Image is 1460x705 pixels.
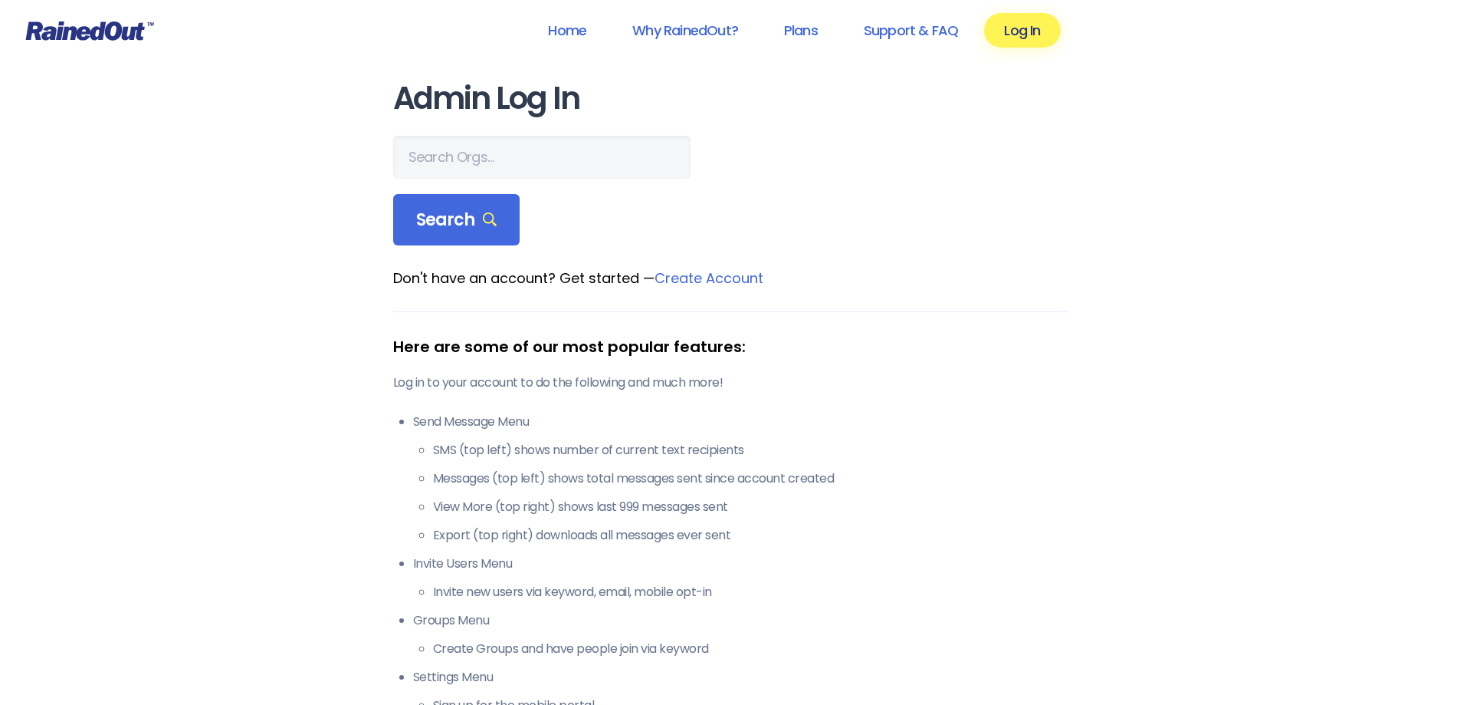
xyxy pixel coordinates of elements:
a: Home [528,13,606,48]
div: Here are some of our most popular features: [393,335,1068,358]
a: Log In [984,13,1060,48]
a: Create Account [655,268,763,288]
li: Invite Users Menu [413,555,1068,601]
li: Create Groups and have people join via keyword [433,640,1068,658]
p: Log in to your account to do the following and much more! [393,374,1068,392]
span: Search [416,209,497,231]
li: Export (top right) downloads all messages ever sent [433,526,1068,545]
a: Support & FAQ [844,13,978,48]
li: View More (top right) shows last 999 messages sent [433,498,1068,516]
input: Search Orgs… [393,136,691,179]
a: Plans [764,13,838,48]
div: Search [393,194,520,246]
li: Invite new users via keyword, email, mobile opt-in [433,583,1068,601]
li: Messages (top left) shows total messages sent since account created [433,469,1068,488]
li: Groups Menu [413,611,1068,658]
li: SMS (top left) shows number of current text recipients [433,441,1068,460]
li: Send Message Menu [413,413,1068,545]
a: Why RainedOut? [612,13,758,48]
h1: Admin Log In [393,81,1068,116]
